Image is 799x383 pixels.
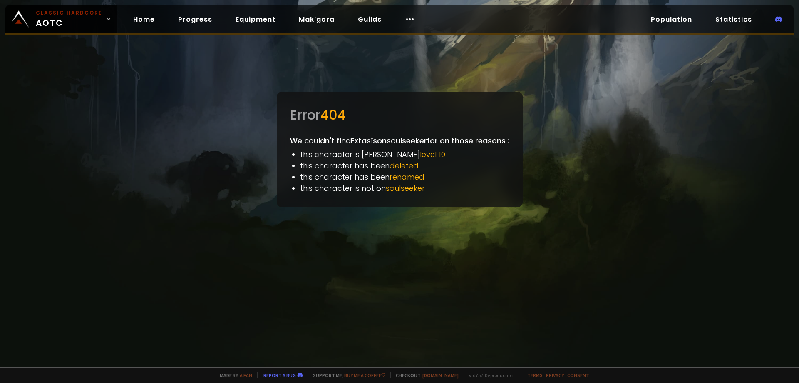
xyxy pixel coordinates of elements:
li: this character has been [300,160,509,171]
a: Progress [171,11,219,28]
span: Made by [215,372,252,378]
a: [DOMAIN_NAME] [422,372,459,378]
span: v. d752d5 - production [464,372,514,378]
small: Classic Hardcore [36,9,102,17]
div: Error [290,105,509,125]
a: Buy me a coffee [344,372,385,378]
a: Consent [567,372,589,378]
a: Population [644,11,699,28]
a: Terms [527,372,543,378]
span: Support me, [308,372,385,378]
li: this character is not on [300,183,509,194]
li: this character has been [300,171,509,183]
a: Mak'gora [292,11,341,28]
span: soulseeker [386,183,425,193]
a: Privacy [546,372,564,378]
div: We couldn't find Extasïs on soulseeker for on those reasons : [277,92,523,207]
a: Home [127,11,161,28]
span: level 10 [420,149,445,160]
a: a fan [240,372,252,378]
a: Guilds [351,11,388,28]
a: Equipment [229,11,282,28]
a: Statistics [709,11,759,28]
li: this character is [PERSON_NAME] [300,149,509,160]
span: renamed [390,172,424,182]
a: Classic HardcoreAOTC [5,5,117,33]
span: Checkout [390,372,459,378]
span: deleted [390,160,419,171]
span: AOTC [36,9,102,29]
a: Report a bug [263,372,296,378]
span: 404 [320,105,346,124]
